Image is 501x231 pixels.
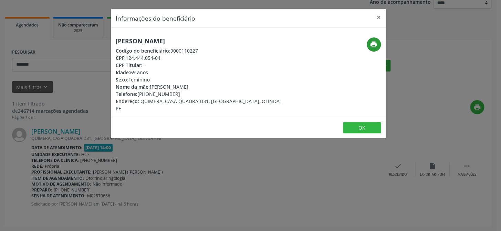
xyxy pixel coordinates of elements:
[116,91,137,97] span: Telefone:
[116,90,289,98] div: [PHONE_NUMBER]
[116,37,289,45] h5: [PERSON_NAME]
[116,98,139,104] span: Endereço:
[116,69,289,76] div: 69 anos
[116,98,283,112] span: QUIMERA, CASA QUADRA D31, [GEOGRAPHIC_DATA], OLINDA - PE
[116,84,150,90] span: Nome da mãe:
[116,54,289,62] div: 124.444.054-04
[116,55,126,61] span: CPF:
[116,69,130,76] span: Idade:
[372,9,386,26] button: Close
[116,62,289,69] div: --
[116,76,128,83] span: Sexo:
[116,62,143,68] span: CPF Titular:
[116,47,289,54] div: 9000110227
[116,76,289,83] div: Feminino
[116,47,170,54] span: Código do beneficiário:
[370,41,377,48] i: print
[343,122,381,134] button: OK
[116,14,195,23] h5: Informações do beneficiário
[367,37,381,52] button: print
[116,83,289,90] div: [PERSON_NAME]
